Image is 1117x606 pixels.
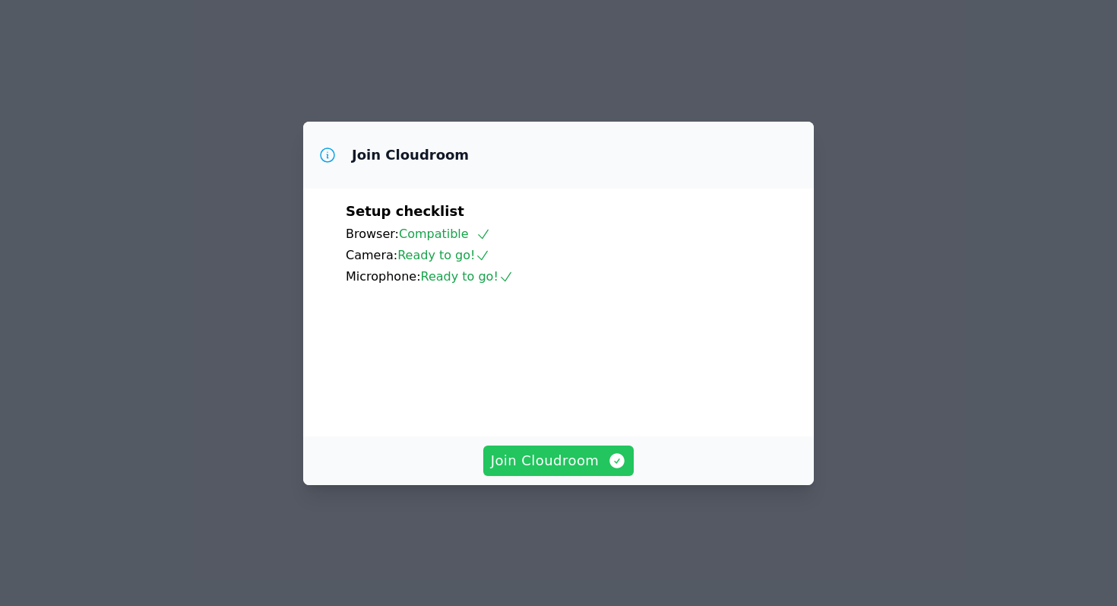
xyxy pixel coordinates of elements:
span: Camera: [346,248,397,262]
span: Compatible [399,227,491,241]
span: Ready to go! [421,269,514,284]
span: Microphone: [346,269,421,284]
button: Join Cloudroom [483,446,634,476]
h3: Join Cloudroom [352,146,469,164]
span: Browser: [346,227,399,241]
span: Setup checklist [346,203,464,219]
span: Ready to go! [397,248,490,262]
span: Join Cloudroom [491,450,627,471]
